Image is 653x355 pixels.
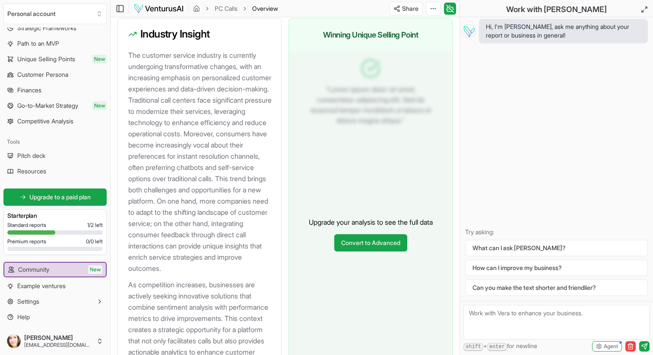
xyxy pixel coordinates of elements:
a: Example ventures [3,279,107,293]
a: Strategic Frameworks [3,21,107,35]
p: The customer service industry is currently undergoing transformative changes, with an increasing ... [128,50,274,274]
p: Upgrade your analysis to see the full data [309,217,433,227]
span: Share [402,4,418,13]
p: Try asking: [465,228,648,236]
a: Resources [3,164,107,178]
span: Agent [604,343,618,350]
span: Premium reports [7,238,46,245]
span: New [92,55,107,63]
button: Can you make the text shorter and friendlier? [465,280,648,296]
img: Vera [462,24,475,38]
img: logo [133,3,184,14]
a: Pitch deck [3,149,107,163]
span: Finances [17,86,41,94]
button: How can I improve my business? [465,260,648,276]
a: Upgrade to a paid plan [3,188,107,206]
button: Agent [592,341,622,352]
a: PC Calls [215,4,238,13]
span: 1 / 2 left [87,222,103,229]
span: Standard reports [7,222,46,229]
a: Path to an MVP [3,37,107,50]
button: Select an organization [3,3,107,24]
span: Hi, I'm [PERSON_NAME], ask me anything about your report or business in general! [486,22,641,40]
span: Help [17,313,30,321]
span: New [92,101,107,110]
a: Finances [3,83,107,97]
a: Competitive Analysis [3,114,107,128]
button: Share [390,2,422,16]
kbd: enter [487,343,507,351]
span: + for newline [463,342,537,351]
span: [EMAIL_ADDRESS][DOMAIN_NAME] [24,342,93,349]
a: Go-to-Market StrategyNew [3,99,107,113]
h3: Industry Insight [128,29,271,39]
span: Overview [252,4,278,13]
kbd: shift [463,343,483,351]
button: Settings [3,295,107,308]
a: Convert to Advanced [334,234,407,251]
span: Example ventures [17,282,66,290]
div: Tools [3,135,107,149]
a: Help [3,310,107,324]
span: Settings [17,297,39,306]
a: CommunityNew [4,263,106,276]
h3: Starter plan [7,211,103,220]
span: Resources [17,167,46,176]
span: New [88,265,102,274]
span: 0 / 0 left [86,238,103,245]
button: What can I ask [PERSON_NAME]? [465,240,648,256]
nav: breadcrumb [193,4,278,13]
span: Competitive Analysis [17,117,73,126]
span: Strategic Frameworks [17,24,76,32]
span: Pitch deck [17,151,45,160]
span: [PERSON_NAME] [24,334,93,342]
span: Community [18,265,49,274]
span: Customer Persona [17,70,68,79]
a: Unique Selling PointsNew [3,52,107,66]
button: [PERSON_NAME][EMAIL_ADDRESS][DOMAIN_NAME] [3,331,107,352]
h3: Winning Unique Selling Point [299,29,442,41]
h2: Work with [PERSON_NAME] [506,3,607,16]
span: Go-to-Market Strategy [17,101,78,110]
img: ACg8ocJT506QIl5nQ2c9WTK8AJyCGhiITjoepCxKL4fqj4HX7pT7oiVk=s96-c [7,334,21,348]
span: Unique Selling Points [17,55,75,63]
a: Customer Persona [3,68,107,82]
span: Path to an MVP [17,39,59,48]
span: Upgrade to a paid plan [29,193,91,201]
